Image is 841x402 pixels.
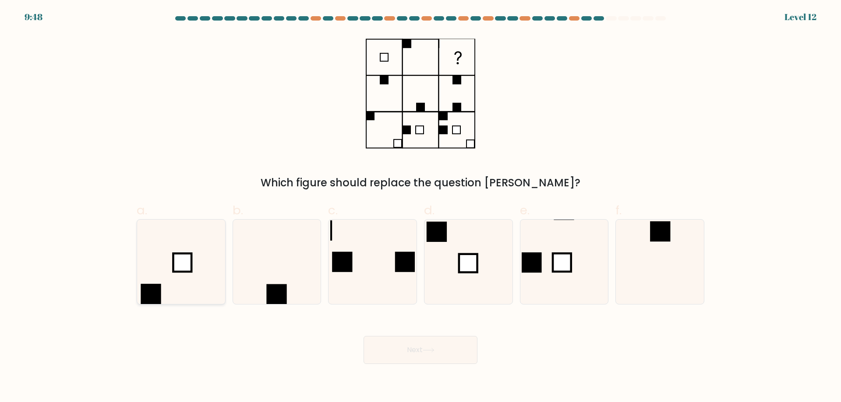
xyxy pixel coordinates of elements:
[424,202,435,219] span: d.
[137,202,147,219] span: a.
[615,202,622,219] span: f.
[520,202,530,219] span: e.
[364,336,477,364] button: Next
[328,202,338,219] span: c.
[784,10,816,24] div: Level 12
[233,202,243,219] span: b.
[25,10,42,24] div: 9:48
[142,175,699,191] div: Which figure should replace the question [PERSON_NAME]?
